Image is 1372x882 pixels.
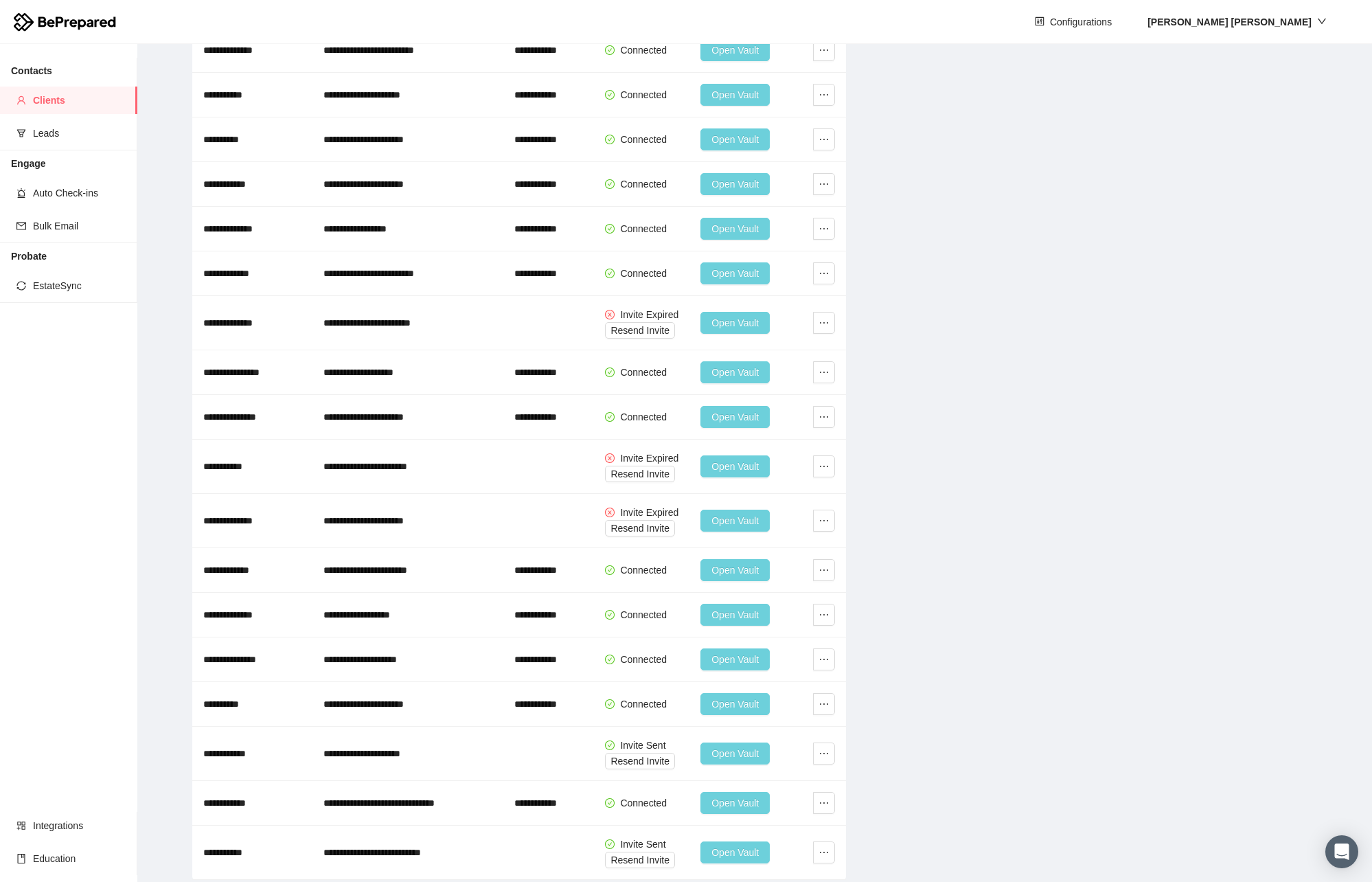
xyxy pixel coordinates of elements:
button: ellipsis [813,128,835,150]
span: Open Vault [711,795,759,811]
span: alert [16,188,26,198]
button: Open Vault [700,841,770,863]
button: Open Vault [700,262,770,284]
span: check-circle [605,224,615,234]
button: Resend Invite [605,322,675,339]
span: Invite Expired [620,507,678,518]
button: Resend Invite [605,753,675,769]
span: Invite Sent [620,740,665,751]
span: Open Vault [711,563,759,578]
button: ellipsis [813,39,835,61]
span: Connected [620,45,667,56]
button: Resend Invite [605,466,675,482]
span: ellipsis [814,223,834,234]
span: Open Vault [711,43,759,58]
button: ellipsis [813,693,835,715]
span: Resend Invite [610,521,670,536]
span: Leads [33,120,126,147]
span: Invite Sent [620,839,665,850]
span: Clients [33,87,126,114]
button: ellipsis [813,841,835,863]
span: Connected [620,367,667,378]
span: check-circle [605,699,615,709]
button: ellipsis [813,455,835,477]
span: Bulk Email [33,212,126,240]
span: mail [16,221,26,231]
span: Connected [620,798,667,808]
span: close-circle [605,453,615,463]
span: Open Vault [711,87,759,102]
span: user [16,95,26,105]
button: Open Vault [700,648,770,670]
span: ellipsis [814,45,834,56]
span: check-circle [605,135,615,144]
span: check-circle [605,565,615,575]
button: ellipsis [813,312,835,334]
span: check-circle [605,798,615,808]
strong: Engage [11,158,46,169]
span: ellipsis [814,515,834,526]
span: Connected [620,134,667,145]
span: close-circle [605,310,615,319]
button: ellipsis [813,84,835,106]
span: Connected [620,179,667,190]
span: ellipsis [814,179,834,190]
span: Connected [620,223,667,234]
span: Open Vault [711,365,759,380]
span: sync [16,281,26,291]
span: appstore-add [16,821,26,830]
span: control [1035,16,1044,27]
button: Open Vault [700,84,770,106]
button: Open Vault [700,559,770,581]
button: Open Vault [700,693,770,715]
span: ellipsis [814,367,834,378]
strong: Probate [11,251,47,262]
span: Connected [620,565,667,576]
span: Connected [620,654,667,665]
button: Resend Invite [605,520,675,536]
span: ellipsis [814,134,834,145]
button: Open Vault [700,218,770,240]
button: [PERSON_NAME] [PERSON_NAME] [1136,11,1338,33]
span: ellipsis [814,654,834,665]
span: Open Vault [711,266,759,281]
span: ellipsis [814,847,834,858]
span: ellipsis [814,798,834,808]
span: ellipsis [814,699,834,710]
span: ellipsis [814,565,834,576]
span: check-circle [605,269,615,278]
button: Open Vault [700,510,770,532]
span: Resend Invite [610,852,670,868]
span: Open Vault [711,459,759,474]
span: Open Vault [711,652,759,667]
span: Connected [620,609,667,620]
span: Integrations [33,812,126,839]
span: down [1317,16,1327,26]
span: Resend Invite [610,754,670,769]
span: ellipsis [814,411,834,422]
span: check-circle [605,412,615,422]
span: Configurations [1050,14,1112,30]
span: check-circle [605,179,615,189]
button: Open Vault [700,312,770,334]
span: Open Vault [711,607,759,622]
button: ellipsis [813,604,835,626]
span: Resend Invite [610,466,670,482]
button: ellipsis [813,406,835,428]
span: book [16,854,26,863]
span: check-circle [605,610,615,620]
span: check-circle [605,90,615,100]
strong: Contacts [11,65,52,76]
span: check-circle [605,45,615,55]
button: Resend Invite [605,852,675,868]
span: Open Vault [711,746,759,761]
button: ellipsis [813,510,835,532]
span: check-circle [605,367,615,377]
span: Open Vault [711,409,759,425]
button: ellipsis [813,743,835,765]
button: ellipsis [813,559,835,581]
span: Open Vault [711,177,759,192]
span: Connected [620,699,667,710]
button: ellipsis [813,262,835,284]
button: Open Vault [700,173,770,195]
